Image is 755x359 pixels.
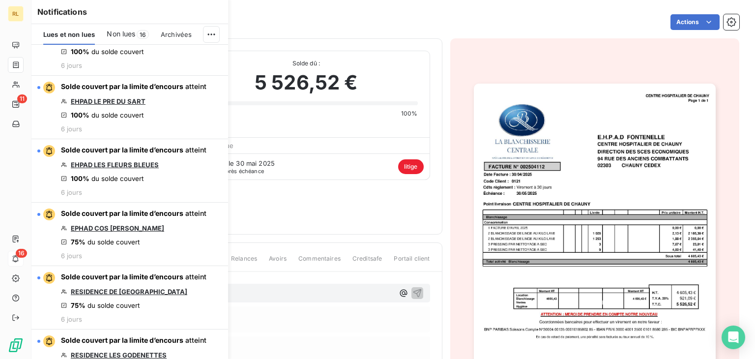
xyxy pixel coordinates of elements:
[31,76,228,139] button: Solde couvert par la limite d’encours atteintEHPAD LE PRE DU SART100% du solde couvert6 jours
[71,175,89,182] span: 100%
[269,254,287,271] span: Avoirs
[185,209,206,217] span: atteint
[61,336,183,344] span: Solde couvert par la limite d’encours
[31,266,228,329] button: Solde couvert par la limite d’encours atteintRESIDENCE DE [GEOGRAPHIC_DATA]75% du solde couvert6 ...
[401,109,418,118] span: 100%
[255,68,358,97] span: 5 526,52 €
[43,30,95,38] span: Lues et non lues
[91,48,144,56] span: du solde couvert
[61,315,82,323] span: 6 jours
[71,301,86,309] span: 75%
[61,61,82,69] span: 6 jours
[71,161,159,169] a: EHPAD LES FLEURS BLEUES
[61,272,183,281] span: Solde couvert par la limite d’encours
[185,272,206,281] span: atteint
[137,30,149,39] span: 16
[16,249,27,258] span: 16
[394,254,430,271] span: Portail client
[71,48,89,56] span: 100%
[161,30,192,38] span: Archivées
[37,6,222,18] h6: Notifications
[185,336,206,344] span: atteint
[87,301,140,309] span: du solde couvert
[61,209,183,217] span: Solde couvert par la limite d’encours
[91,175,144,182] span: du solde couvert
[31,203,228,266] button: Solde couvert par la limite d’encours atteintEPHAD COS [PERSON_NAME]75% du solde couvert6 jours
[352,254,382,271] span: Creditsafe
[185,146,206,154] span: atteint
[71,288,187,296] a: RESIDENCE DE [GEOGRAPHIC_DATA]
[61,82,183,90] span: Solde couvert par la limite d’encours
[107,29,135,39] span: Non lues
[71,238,86,246] span: 75%
[87,238,140,246] span: du solde couvert
[207,168,264,174] span: après échéance
[71,111,89,119] span: 100%
[71,351,167,359] a: RESIDENCE LES GODENETTES
[398,159,424,174] span: litige
[8,6,24,22] div: RL
[31,139,228,203] button: Solde couvert par la limite d’encours atteintEHPAD LES FLEURS BLEUES100% du solde couvert6 jours
[61,252,82,260] span: 6 jours
[61,188,82,196] span: 6 jours
[91,111,144,119] span: du solde couvert
[61,146,183,154] span: Solde couvert par la limite d’encours
[8,337,24,353] img: Logo LeanPay
[231,254,257,271] span: Relances
[722,326,745,349] div: Open Intercom Messenger
[670,14,720,30] button: Actions
[61,125,82,133] span: 6 jours
[71,224,164,232] a: EPHAD COS [PERSON_NAME]
[195,59,417,68] span: Solde dû :
[17,94,27,103] span: 11
[71,97,145,105] a: EHPAD LE PRE DU SART
[185,82,206,90] span: atteint
[207,159,275,167] span: Échue le 30 mai 2025
[298,254,341,271] span: Commentaires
